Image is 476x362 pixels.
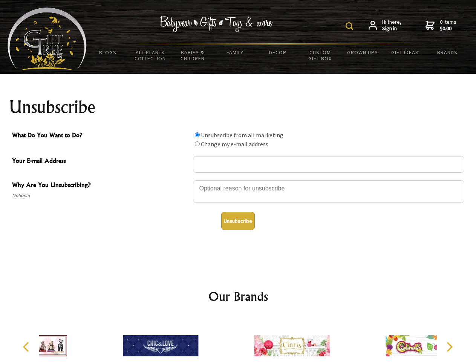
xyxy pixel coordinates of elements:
span: 0 items [440,18,456,32]
button: Previous [19,339,35,355]
h1: Unsubscribe [9,98,467,116]
a: Hi there,Sign in [369,19,401,32]
a: Custom Gift Box [299,44,341,66]
a: Babies & Children [171,44,214,66]
a: Gift Ideas [384,44,426,60]
a: Decor [256,44,299,60]
input: What Do You Want to Do? [195,141,200,146]
strong: $0.00 [440,25,456,32]
a: Grown Ups [341,44,384,60]
img: product search [346,22,353,30]
strong: Sign in [382,25,401,32]
span: Your E-mail Address [12,156,189,167]
input: Your E-mail Address [193,156,464,173]
label: Change my e-mail address [201,140,268,148]
span: Why Are You Unsubscribing? [12,180,189,191]
h2: Our Brands [15,287,461,305]
img: Babyware - Gifts - Toys and more... [8,8,87,70]
a: Family [214,44,257,60]
a: Brands [426,44,469,60]
a: BLOGS [87,44,129,60]
span: Optional [12,191,189,200]
a: 0 items$0.00 [425,19,456,32]
span: Hi there, [382,19,401,32]
img: Babywear - Gifts - Toys & more [160,16,273,32]
span: What Do You Want to Do? [12,130,189,141]
input: What Do You Want to Do? [195,132,200,137]
label: Unsubscribe from all marketing [201,131,283,139]
button: Next [441,339,458,355]
button: Unsubscribe [221,212,255,230]
textarea: Why Are You Unsubscribing? [193,180,464,203]
a: All Plants Collection [129,44,172,66]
